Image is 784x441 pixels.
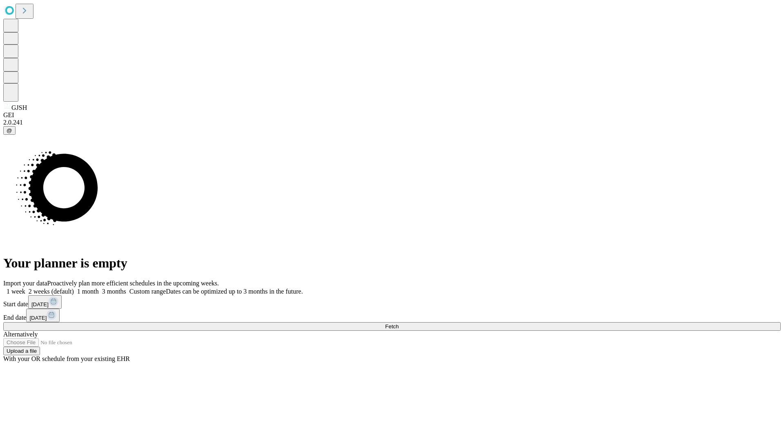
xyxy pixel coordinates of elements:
span: Alternatively [3,331,38,338]
span: Fetch [385,323,399,330]
span: [DATE] [31,301,49,307]
span: 2 weeks (default) [29,288,74,295]
span: @ [7,127,12,134]
div: Start date [3,295,781,309]
button: Fetch [3,322,781,331]
span: With your OR schedule from your existing EHR [3,355,130,362]
span: Custom range [129,288,166,295]
span: 1 month [77,288,99,295]
div: GEI [3,111,781,119]
button: [DATE] [28,295,62,309]
div: 2.0.241 [3,119,781,126]
h1: Your planner is empty [3,256,781,271]
span: Proactively plan more efficient schedules in the upcoming weeks. [47,280,219,287]
button: @ [3,126,16,135]
span: 3 months [102,288,126,295]
span: Import your data [3,280,47,287]
div: End date [3,309,781,322]
button: Upload a file [3,347,40,355]
button: [DATE] [26,309,60,322]
span: [DATE] [29,315,47,321]
span: Dates can be optimized up to 3 months in the future. [166,288,303,295]
span: 1 week [7,288,25,295]
span: GJSH [11,104,27,111]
